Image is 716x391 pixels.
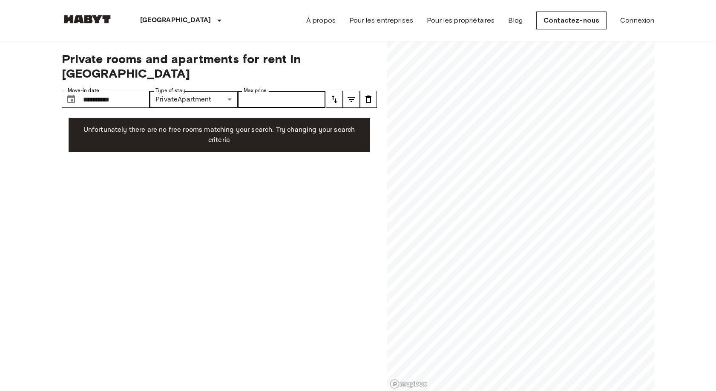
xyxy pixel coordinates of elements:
[508,15,523,26] a: Blog
[536,12,607,29] a: Contactez-nous
[150,91,238,108] div: PrivateApartment
[306,15,336,26] a: À propos
[63,91,80,108] button: Choose date, selected date is 1 Oct 2025
[62,52,377,81] span: Private rooms and apartments for rent in [GEOGRAPHIC_DATA]
[75,125,363,145] p: Unfortunately there are no free rooms matching your search. Try changing your search criteria
[326,91,343,108] button: tune
[427,15,495,26] a: Pour les propriétaires
[349,15,413,26] a: Pour les entreprises
[68,87,99,94] label: Move-in date
[360,91,377,108] button: tune
[343,91,360,108] button: tune
[390,379,427,389] a: Mapbox logo
[140,15,211,26] p: [GEOGRAPHIC_DATA]
[244,87,267,94] label: Max price
[155,87,185,94] label: Type of stay
[620,15,654,26] a: Connexion
[62,15,113,23] img: Habyt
